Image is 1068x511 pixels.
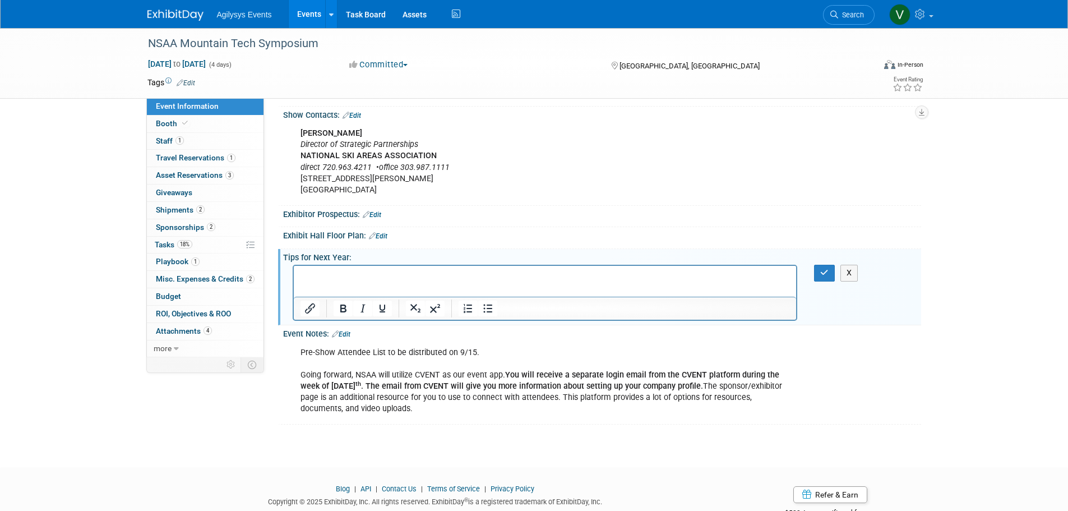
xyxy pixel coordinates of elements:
[300,301,320,316] button: Insert/edit link
[382,485,417,493] a: Contact Us
[191,257,200,266] span: 1
[147,116,263,132] a: Booth
[363,211,381,219] a: Edit
[808,58,924,75] div: Event Format
[217,10,272,19] span: Agilysys Events
[144,34,858,54] div: NSAA Mountain Tech Symposium
[406,301,425,316] button: Subscript
[147,185,263,201] a: Giveaways
[156,119,190,128] span: Booth
[156,136,184,145] span: Staff
[147,150,263,167] a: Travel Reservations1
[147,254,263,270] a: Playbook1
[147,98,263,115] a: Event Information
[147,133,263,150] a: Staff1
[353,301,372,316] button: Italic
[352,485,359,493] span: |
[793,486,867,503] a: Refer & Earn
[427,485,480,493] a: Terms of Service
[147,237,263,254] a: Tasks18%
[147,340,263,357] a: more
[283,249,921,263] div: Tips for Next Year:
[208,61,232,68] span: (4 days)
[491,485,534,493] a: Privacy Policy
[464,497,468,503] sup: ®
[177,240,192,248] span: 18%
[207,223,215,231] span: 2
[156,188,192,197] span: Giveaways
[884,60,895,69] img: Format-Inperson.png
[246,275,255,283] span: 2
[482,485,489,493] span: |
[838,11,864,19] span: Search
[182,120,188,126] i: Booth reservation complete
[300,140,418,149] i: Director of Strategic Partnerships
[156,153,235,162] span: Travel Reservations
[241,357,263,372] td: Toggle Event Tabs
[221,357,241,372] td: Personalize Event Tab Strip
[283,325,921,340] div: Event Notes:
[156,326,212,335] span: Attachments
[336,485,350,493] a: Blog
[227,154,235,162] span: 1
[147,288,263,305] a: Budget
[459,301,478,316] button: Numbered list
[147,494,724,507] div: Copyright © 2025 ExhibitDay, Inc. All rights reserved. ExhibitDay is a registered trademark of Ex...
[283,107,921,121] div: Show Contacts:
[156,257,200,266] span: Playbook
[147,219,263,236] a: Sponsorships2
[360,485,371,493] a: API
[175,136,184,145] span: 1
[823,5,875,25] a: Search
[294,266,797,297] iframe: Rich Text Area
[293,342,798,420] div: Pre-Show Attendee List to be distributed on 9/15. Going forward, NSAA will utilize CVENT as our e...
[300,370,779,391] b: You will receive a separate login email from the CVENT platform during the week of [DATE]
[283,206,921,220] div: Exhibitor Prospectus:
[418,485,426,493] span: |
[156,309,231,318] span: ROI, Objectives & ROO
[204,326,212,335] span: 4
[361,381,703,391] b: . The email from CVENT will give you more information about setting up your company profile.
[156,274,255,283] span: Misc. Expenses & Credits
[147,271,263,288] a: Misc. Expenses & Credits2
[155,240,192,249] span: Tasks
[426,301,445,316] button: Superscript
[156,292,181,301] span: Budget
[300,163,320,172] i: direct
[147,323,263,340] a: Attachments4
[332,330,350,338] a: Edit
[373,301,392,316] button: Underline
[300,128,362,138] b: [PERSON_NAME]
[897,61,923,69] div: In-Person
[334,301,353,316] button: Bold
[345,59,412,71] button: Committed
[478,301,497,316] button: Bullet list
[172,59,182,68] span: to
[893,77,923,82] div: Event Rating
[225,171,234,179] span: 3
[300,151,437,160] b: NATIONAL SKI AREAS ASSOCIATION
[355,380,361,388] sup: th
[889,4,910,25] img: Vaitiare Munoz
[154,344,172,353] span: more
[147,202,263,219] a: Shipments2
[840,265,858,281] button: X
[343,112,361,119] a: Edit
[322,163,372,172] i: 720.963.4211
[177,79,195,87] a: Edit
[156,205,205,214] span: Shipments
[373,485,380,493] span: |
[369,232,387,240] a: Edit
[156,223,215,232] span: Sponsorships
[147,59,206,69] span: [DATE] [DATE]
[147,10,204,21] img: ExhibitDay
[147,306,263,323] a: ROI, Objectives & ROO
[379,163,450,172] i: office 303.987.1111
[147,77,195,88] td: Tags
[156,102,219,111] span: Event Information
[156,171,234,179] span: Asset Reservations
[619,62,760,70] span: [GEOGRAPHIC_DATA], [GEOGRAPHIC_DATA]
[283,227,921,242] div: Exhibit Hall Floor Plan:
[147,167,263,184] a: Asset Reservations3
